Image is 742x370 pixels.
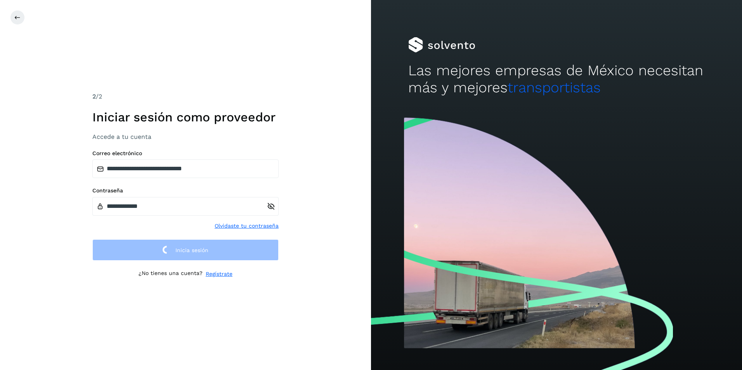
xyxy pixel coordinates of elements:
label: Correo electrónico [92,150,279,157]
h1: Iniciar sesión como proveedor [92,110,279,124]
h2: Las mejores empresas de México necesitan más y mejores [408,62,705,97]
span: transportistas [508,79,601,96]
label: Contraseña [92,187,279,194]
a: Olvidaste tu contraseña [215,222,279,230]
span: 2 [92,93,96,100]
span: Inicia sesión [175,247,208,253]
p: ¿No tienes una cuenta? [139,270,203,278]
button: Inicia sesión [92,239,279,261]
h3: Accede a tu cuenta [92,133,279,140]
a: Regístrate [206,270,232,278]
div: /2 [92,92,279,101]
